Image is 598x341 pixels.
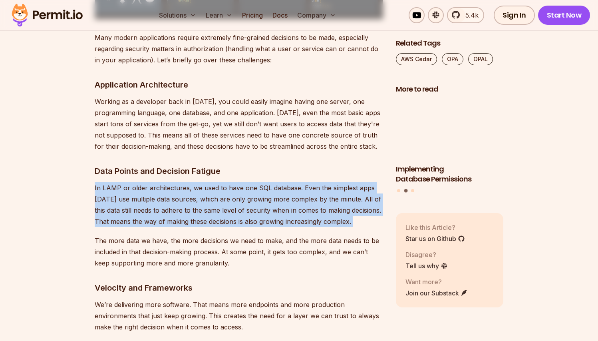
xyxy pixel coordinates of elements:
div: Posts [396,99,504,194]
p: We’re delivering more software. That means more endpoints and more production environments that j... [95,299,383,333]
h2: More to read [396,84,504,94]
img: Permit logo [8,2,86,29]
h3: Implementing Database Permissions [396,164,504,184]
h2: Related Tags [396,38,504,48]
p: Many modern applications require extremely fine-grained decisions to be made, especially regardin... [95,32,383,66]
a: Join our Substack [405,288,468,298]
img: Implementing Database Permissions [396,99,504,160]
button: Company [294,7,339,23]
a: Sign In [494,6,535,25]
a: OPA [442,53,463,65]
h3: Application Architecture [95,78,383,91]
button: Go to slide 3 [411,189,414,193]
button: Learn [203,7,236,23]
p: Disagree? [405,250,448,259]
h3: Data Points and Decision Fatigue [95,165,383,177]
a: Star us on Github [405,234,465,243]
p: Working as a developer back in [DATE], you could easily imagine having one server, one programmin... [95,96,383,152]
p: In LAMP or older architectures, we used to have one SQL database. Even the simplest apps [DATE] u... [95,182,383,227]
p: The more data we have, the more decisions we need to make, and the more data needs to be included... [95,235,383,269]
li: 2 of 3 [396,99,504,184]
a: Tell us why [405,261,448,271]
a: Start Now [538,6,590,25]
a: Docs [269,7,291,23]
p: Want more? [405,277,468,287]
a: AWS Cedar [396,53,437,65]
button: Go to slide 2 [404,189,407,193]
span: 5.4k [461,10,479,20]
a: 5.4k [447,7,484,23]
button: Go to slide 1 [397,189,400,193]
p: Like this Article? [405,223,465,232]
a: Pricing [239,7,266,23]
a: OPAL [468,53,493,65]
h3: Velocity and Frameworks [95,281,383,294]
button: Solutions [156,7,199,23]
